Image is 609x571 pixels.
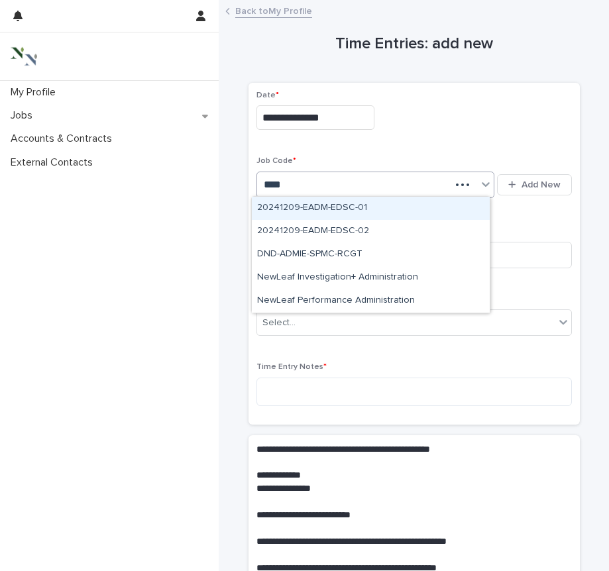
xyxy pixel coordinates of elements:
p: Jobs [5,109,43,122]
div: DND-ADMIE-SPMC-RCGT [252,243,490,266]
div: Select... [262,316,296,330]
span: Time Entry Notes [256,363,327,371]
img: 3bAFpBnQQY6ys9Fa9hsD [11,43,37,70]
p: External Contacts [5,156,103,169]
p: My Profile [5,86,66,99]
button: Add New [497,174,571,195]
p: Accounts & Contracts [5,132,123,145]
a: Back toMy Profile [235,3,312,18]
div: 20241209-EADM-EDSC-01 [252,197,490,220]
div: NewLeaf Investigation+ Administration [252,266,490,289]
div: 20241209-EADM-EDSC-02 [252,220,490,243]
span: Job Code [256,157,296,165]
span: Date [256,91,279,99]
span: Add New [522,180,561,189]
h1: Time Entries: add new [249,34,580,54]
div: NewLeaf Performance Administration [252,289,490,313]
